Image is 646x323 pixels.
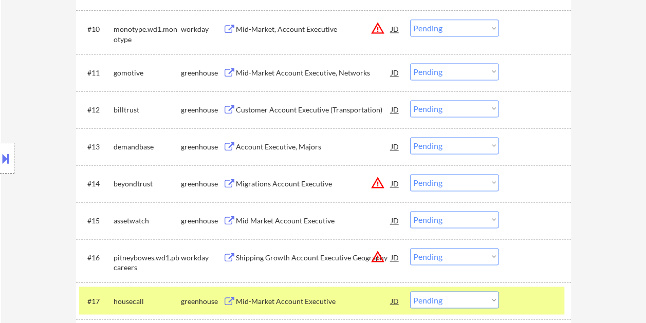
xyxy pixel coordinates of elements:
div: Mid-Market Account Executive [236,296,391,306]
div: Migrations Account Executive [236,179,391,189]
div: pitneybowes.wd1.pbcareers [114,253,181,273]
div: greenhouse [181,179,223,189]
div: JD [390,100,400,119]
div: workday [181,24,223,34]
div: Mid-Market, Account Executive [236,24,391,34]
div: #16 [87,253,105,263]
div: JD [390,174,400,193]
div: #10 [87,24,105,34]
div: greenhouse [181,68,223,78]
div: Account Executive, Majors [236,142,391,152]
div: JD [390,248,400,267]
div: #17 [87,296,105,306]
div: greenhouse [181,216,223,226]
div: JD [390,20,400,38]
div: JD [390,211,400,230]
button: warning_amber [371,21,385,35]
div: JD [390,63,400,82]
div: Mid-Market Account Executive, Networks [236,68,391,78]
div: greenhouse [181,105,223,115]
div: Mid Market Account Executive [236,216,391,226]
div: workday [181,253,223,263]
button: warning_amber [371,176,385,190]
div: JD [390,137,400,156]
div: monotype.wd1.monotype [114,24,181,44]
div: JD [390,291,400,310]
div: Customer Account Executive (Transportation) [236,105,391,115]
div: greenhouse [181,142,223,152]
button: warning_amber [371,250,385,264]
div: Shipping Growth Account Executive Geography [236,253,391,263]
div: housecall [114,296,181,306]
div: greenhouse [181,296,223,306]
